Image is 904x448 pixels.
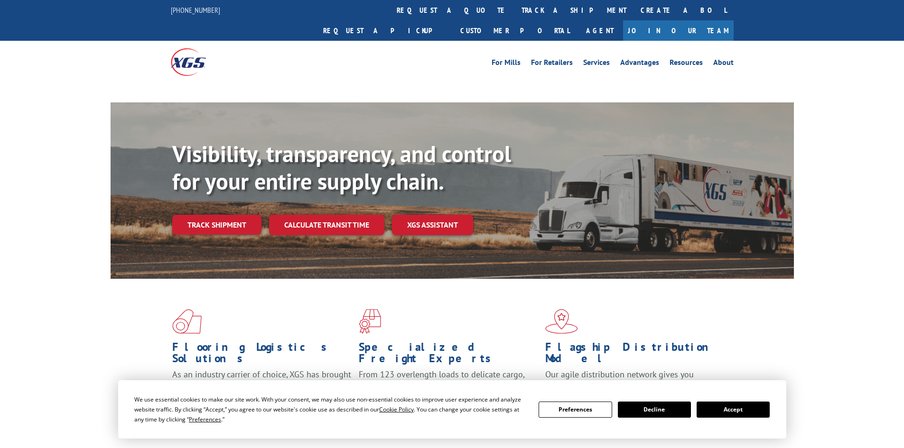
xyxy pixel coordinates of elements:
a: Join Our Team [623,20,734,41]
a: XGS ASSISTANT [392,215,473,235]
a: Request a pickup [316,20,453,41]
b: Visibility, transparency, and control for your entire supply chain. [172,139,511,196]
h1: Flagship Distribution Model [545,341,725,369]
a: Calculate transit time [269,215,384,235]
a: Services [583,59,610,69]
h1: Specialized Freight Experts [359,341,538,369]
span: Cookie Policy [379,405,414,413]
span: Our agile distribution network gives you nationwide inventory management on demand. [545,369,720,391]
a: Advantages [620,59,659,69]
div: Cookie Consent Prompt [118,380,786,439]
div: We use essential cookies to make our site work. With your consent, we may also use non-essential ... [134,394,527,424]
button: Preferences [539,402,612,418]
a: Customer Portal [453,20,577,41]
a: [PHONE_NUMBER] [171,5,220,15]
a: About [713,59,734,69]
a: Agent [577,20,623,41]
span: Preferences [189,415,221,423]
a: For Mills [492,59,521,69]
button: Decline [618,402,691,418]
img: xgs-icon-focused-on-flooring-red [359,309,381,334]
a: Resources [670,59,703,69]
button: Accept [697,402,770,418]
a: Track shipment [172,215,261,235]
a: For Retailers [531,59,573,69]
span: As an industry carrier of choice, XGS has brought innovation and dedication to flooring logistics... [172,369,351,402]
h1: Flooring Logistics Solutions [172,341,352,369]
p: From 123 overlength loads to delicate cargo, our experienced staff knows the best way to move you... [359,369,538,411]
img: xgs-icon-total-supply-chain-intelligence-red [172,309,202,334]
img: xgs-icon-flagship-distribution-model-red [545,309,578,334]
